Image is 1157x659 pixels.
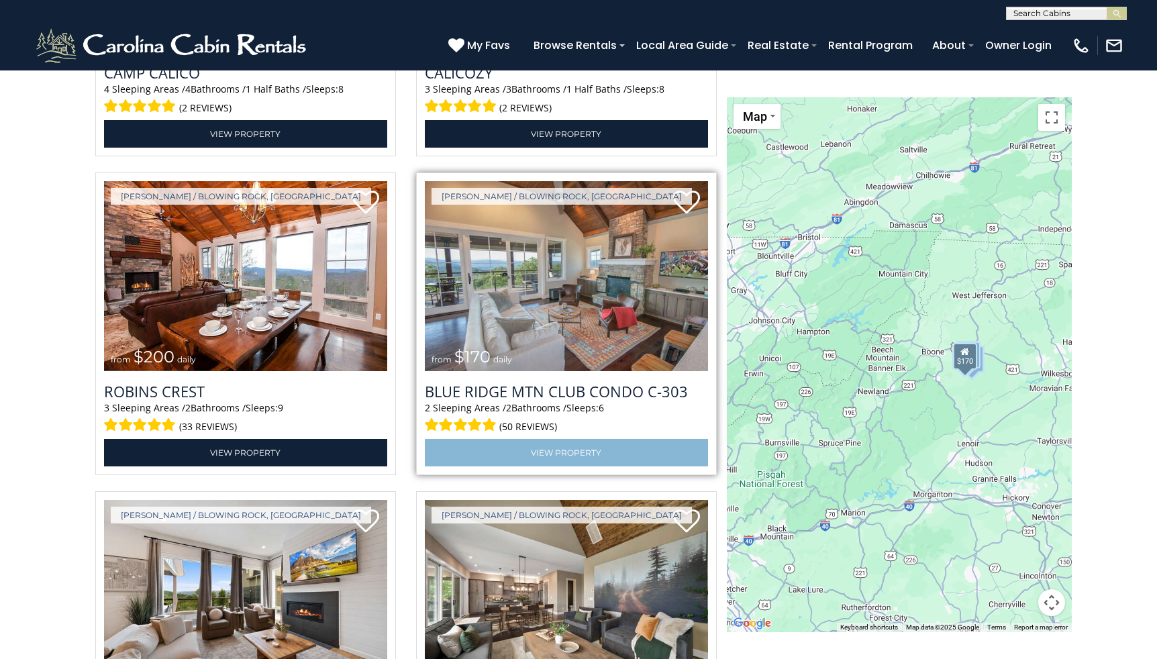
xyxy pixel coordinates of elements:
div: Sleeping Areas / Bathrooms / Sleeps: [104,83,387,117]
div: $200 [956,342,980,368]
span: 4 [185,83,191,95]
div: Sleeping Areas / Bathrooms / Sleeps: [425,83,708,117]
span: $170 [454,347,491,366]
a: Report a map error [1014,623,1068,631]
a: Blue Ridge Mtn Club Condo C-303 [425,381,708,401]
span: 2 [425,401,430,414]
a: [PERSON_NAME] / Blowing Rock, [GEOGRAPHIC_DATA] [432,507,692,523]
a: View Property [425,120,708,148]
a: [PERSON_NAME] / Blowing Rock, [GEOGRAPHIC_DATA] [432,188,692,205]
img: mail-regular-white.png [1105,36,1123,55]
img: White-1-2.png [34,26,312,66]
a: Open this area in Google Maps (opens a new window) [730,615,774,632]
span: 9 [278,401,283,414]
span: 1 Half Baths / [246,83,306,95]
span: Map data ©2025 Google [906,623,979,631]
span: 4 [104,83,109,95]
a: Robins Crest [104,381,387,401]
span: 2 [185,401,191,414]
div: Sleeping Areas / Bathrooms / Sleeps: [425,401,708,436]
a: Blue Ridge Mtn Club Condo C-303 from $170 daily [425,181,708,371]
span: daily [177,354,196,364]
button: Change map style [734,104,781,129]
a: Browse Rentals [527,34,623,57]
span: daily [493,354,512,364]
a: View Property [104,439,387,466]
span: 6 [599,401,604,414]
button: Toggle fullscreen view [1038,104,1065,131]
a: [PERSON_NAME] / Blowing Rock, [GEOGRAPHIC_DATA] [111,507,371,523]
div: $355 [960,346,984,373]
img: phone-regular-white.png [1072,36,1091,55]
span: $200 [134,347,174,366]
a: Camp Calico [104,62,387,83]
img: Blue Ridge Mtn Club Condo C-303 [425,181,708,371]
span: (50 reviews) [499,418,557,436]
a: Real Estate [741,34,815,57]
a: [PERSON_NAME] / Blowing Rock, [GEOGRAPHIC_DATA] [111,188,371,205]
span: from [432,354,452,364]
a: View Property [104,120,387,148]
div: $525 [960,346,985,373]
button: Map camera controls [1038,589,1065,616]
a: About [925,34,972,57]
span: 8 [338,83,344,95]
span: from [111,354,131,364]
span: 1 Half Baths / [566,83,627,95]
span: 2 [506,401,511,414]
a: Calicozy [425,62,708,83]
button: Keyboard shortcuts [840,623,898,632]
a: My Favs [448,37,513,54]
a: Local Area Guide [630,34,735,57]
span: 3 [425,83,430,95]
span: Map [743,109,767,123]
a: View Property [425,439,708,466]
span: My Favs [467,37,510,54]
img: Robins Crest [104,181,387,371]
div: $170 [953,343,977,370]
a: Owner Login [978,34,1058,57]
a: Terms (opens in new tab) [987,623,1006,631]
a: Rental Program [821,34,919,57]
span: 3 [104,401,109,414]
span: 8 [659,83,664,95]
div: Sleeping Areas / Bathrooms / Sleeps: [104,401,387,436]
span: 3 [506,83,511,95]
span: (2 reviews) [179,99,232,117]
img: Google [730,615,774,632]
span: (2 reviews) [499,99,552,117]
span: (33 reviews) [179,418,237,436]
a: Robins Crest from $200 daily [104,181,387,371]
